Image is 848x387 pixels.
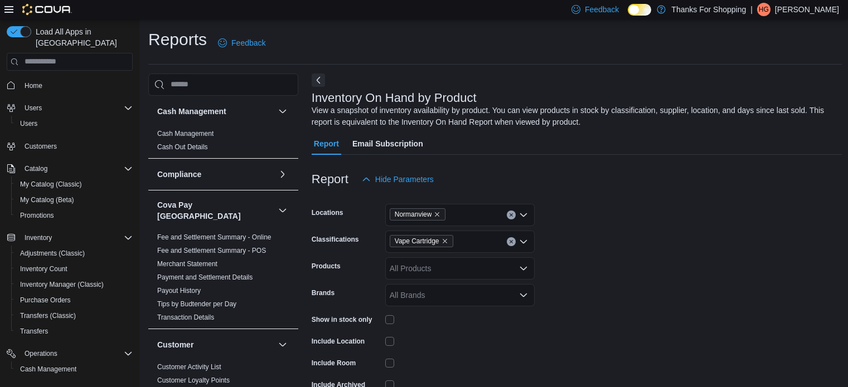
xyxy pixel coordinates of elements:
[157,376,230,384] a: Customer Loyalty Points
[11,116,137,131] button: Users
[507,210,516,219] button: Clear input
[20,139,133,153] span: Customers
[25,164,47,173] span: Catalog
[20,231,56,244] button: Inventory
[231,37,265,48] span: Feedback
[157,199,274,222] button: Cova Pay [GEOGRAPHIC_DATA]
[750,3,753,16] p: |
[16,209,59,222] a: Promotions
[519,210,528,219] button: Open list of options
[20,180,82,189] span: My Catalog (Classic)
[16,247,133,260] span: Adjustments (Classic)
[775,3,839,16] p: [PERSON_NAME]
[276,168,289,181] button: Compliance
[11,261,137,277] button: Inventory Count
[20,231,133,244] span: Inventory
[357,168,438,190] button: Hide Parameters
[157,273,253,282] span: Payment and Settlement Details
[157,169,274,180] button: Compliance
[434,211,440,218] button: Remove Normanview from selection in this group
[16,362,133,376] span: Cash Management
[157,143,208,151] span: Cash Out Details
[312,173,348,186] h3: Report
[2,161,137,177] button: Catalog
[16,325,133,338] span: Transfers
[16,262,133,276] span: Inventory Count
[25,81,42,90] span: Home
[2,230,137,246] button: Inventory
[16,293,75,307] a: Purchase Orders
[148,28,207,51] h1: Reports
[312,74,325,87] button: Next
[442,238,448,244] button: Remove Vape Cartridge from selection in this group
[352,133,423,155] span: Email Subscription
[148,231,298,329] div: Cova Pay [GEOGRAPHIC_DATA]
[20,79,47,92] a: Home
[375,174,434,185] span: Hide Parameters
[157,233,272,242] span: Fee and Settlement Summary - Online
[16,262,72,276] a: Inventory Count
[507,237,516,246] button: Clear input
[671,3,746,16] p: Thanks For Shopping
[16,278,133,291] span: Inventory Manager (Classic)
[20,365,76,374] span: Cash Management
[22,4,72,15] img: Cova
[11,308,137,324] button: Transfers (Classic)
[157,246,266,255] span: Fee and Settlement Summary - POS
[11,361,137,377] button: Cash Management
[157,169,201,180] h3: Compliance
[157,143,208,151] a: Cash Out Details
[16,362,81,376] a: Cash Management
[20,195,74,204] span: My Catalog (Beta)
[276,105,289,118] button: Cash Management
[395,236,439,247] span: Vape Cartridge
[390,208,446,221] span: Normanview
[314,133,339,155] span: Report
[20,311,76,320] span: Transfers (Classic)
[2,346,137,361] button: Operations
[16,325,52,338] a: Transfers
[395,209,432,220] span: Normanview
[276,338,289,351] button: Customer
[519,264,528,273] button: Open list of options
[20,101,133,115] span: Users
[157,376,230,385] span: Customer Loyalty Points
[157,273,253,281] a: Payment and Settlement Details
[16,178,133,191] span: My Catalog (Classic)
[11,324,137,339] button: Transfers
[157,287,201,295] a: Payout History
[157,313,214,321] a: Transaction Details
[11,277,137,292] button: Inventory Manager (Classic)
[11,246,137,261] button: Adjustments (Classic)
[157,339,193,350] h3: Customer
[157,106,274,117] button: Cash Management
[157,300,236,308] a: Tips by Budtender per Day
[157,362,221,371] span: Customer Activity List
[16,178,86,191] a: My Catalog (Classic)
[390,235,453,247] span: Vape Cartridge
[276,204,289,217] button: Cova Pay [GEOGRAPHIC_DATA]
[20,296,71,305] span: Purchase Orders
[157,339,274,350] button: Customer
[20,280,104,289] span: Inventory Manager (Classic)
[157,247,266,254] a: Fee and Settlement Summary - POS
[16,117,133,130] span: Users
[157,363,221,371] a: Customer Activity List
[31,26,133,48] span: Load All Apps in [GEOGRAPHIC_DATA]
[312,262,341,271] label: Products
[759,3,769,16] span: HG
[157,129,214,138] span: Cash Management
[16,209,133,222] span: Promotions
[312,105,837,128] div: View a snapshot of inventory availability by product. You can view products in stock by classific...
[20,140,61,153] a: Customers
[2,77,137,94] button: Home
[20,327,48,336] span: Transfers
[519,291,528,300] button: Open list of options
[16,247,89,260] a: Adjustments (Classic)
[519,237,528,246] button: Open list of options
[312,359,356,368] label: Include Room
[157,130,214,138] a: Cash Management
[25,142,57,151] span: Customers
